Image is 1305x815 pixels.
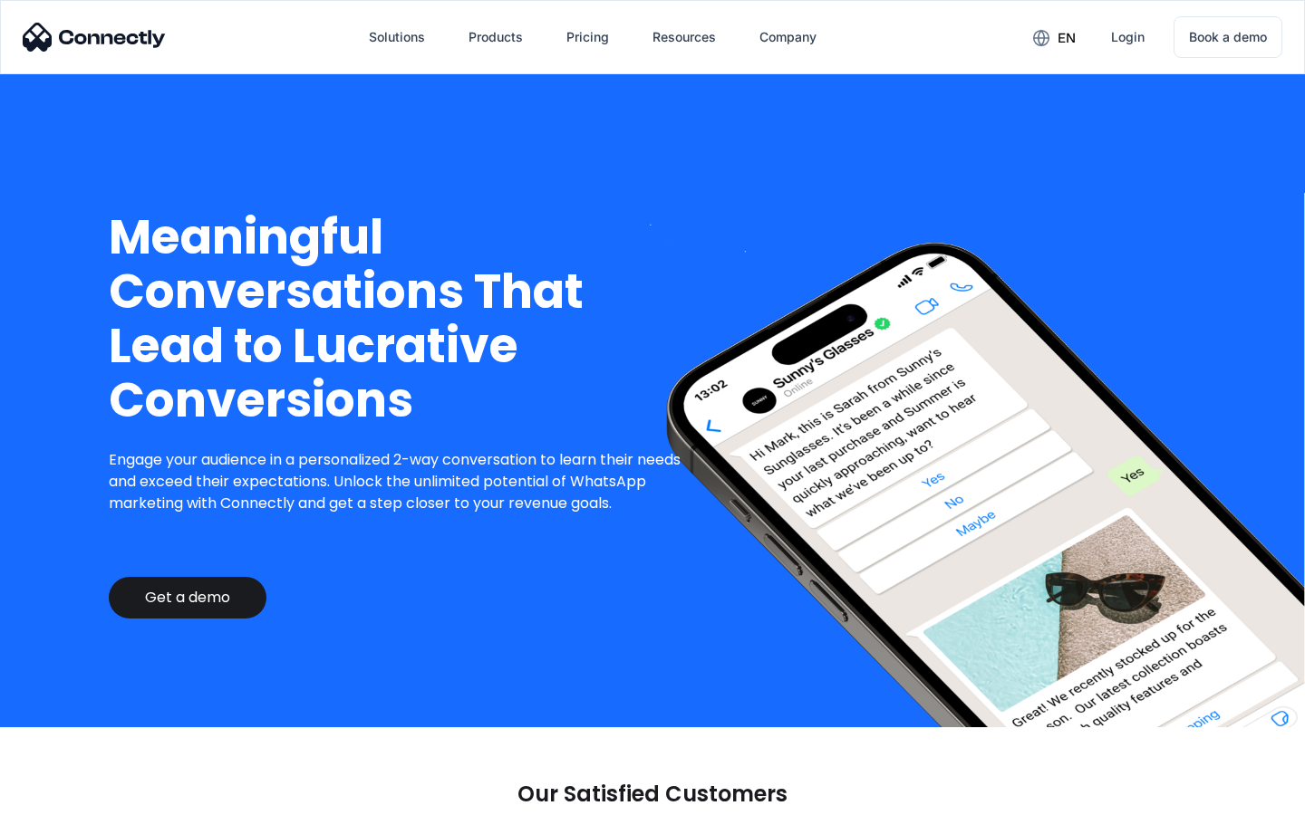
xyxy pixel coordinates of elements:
p: Our Satisfied Customers [517,781,788,807]
a: Login [1097,15,1159,59]
div: Login [1111,24,1145,50]
h1: Meaningful Conversations That Lead to Lucrative Conversions [109,210,695,427]
a: Get a demo [109,577,266,618]
a: Pricing [552,15,623,59]
aside: Language selected: English [18,783,109,809]
div: Solutions [369,24,425,50]
div: Products [469,24,523,50]
div: Get a demo [145,589,230,607]
div: en [1058,25,1076,51]
ul: Language list [36,783,109,809]
div: Company [759,24,817,50]
a: Book a demo [1174,16,1282,58]
img: Connectly Logo [23,23,166,52]
div: Resources [652,24,716,50]
p: Engage your audience in a personalized 2-way conversation to learn their needs and exceed their e... [109,449,695,514]
div: Pricing [566,24,609,50]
